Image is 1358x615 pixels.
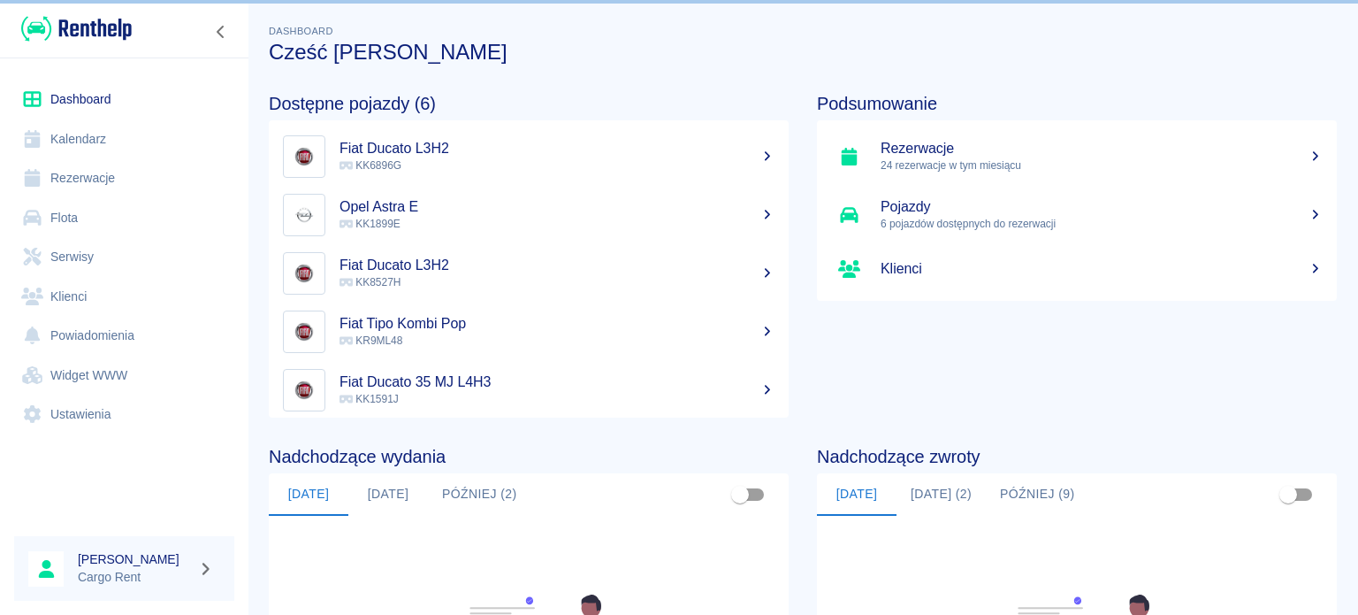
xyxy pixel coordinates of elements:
[14,277,234,317] a: Klienci
[339,334,402,347] span: KR9ML48
[269,303,789,361] a: ImageFiat Tipo Kombi Pop KR9ML48
[817,473,896,516] button: [DATE]
[896,473,986,516] button: [DATE] (2)
[723,478,757,511] span: Pokaż przypisane tylko do mnie
[269,446,789,467] h4: Nadchodzące wydania
[14,198,234,238] a: Flota
[339,373,774,391] h5: Fiat Ducato 35 MJ L4H3
[339,276,401,288] span: KK8527H
[269,93,789,114] h4: Dostępne pojazdy (6)
[881,158,1323,173] p: 24 rezerwacje w tym miesiącu
[14,158,234,198] a: Rezerwacje
[339,393,399,405] span: KK1591J
[817,127,1337,186] a: Rezerwacje24 rezerwacje w tym miesiącu
[881,198,1323,216] h5: Pojazdy
[881,216,1323,232] p: 6 pojazdów dostępnych do rezerwacji
[986,473,1089,516] button: Później (9)
[14,395,234,434] a: Ustawienia
[287,315,321,349] img: Image
[269,127,789,186] a: ImageFiat Ducato L3H2 KK6896G
[14,80,234,119] a: Dashboard
[14,237,234,277] a: Serwisy
[269,26,333,36] span: Dashboard
[269,244,789,303] a: ImageFiat Ducato L3H2 KK8527H
[817,93,1337,114] h4: Podsumowanie
[428,473,531,516] button: Później (2)
[269,361,789,419] a: ImageFiat Ducato 35 MJ L4H3 KK1591J
[339,198,774,216] h5: Opel Astra E
[208,20,234,43] button: Zwiń nawigację
[14,119,234,159] a: Kalendarz
[269,186,789,244] a: ImageOpel Astra E KK1899E
[269,40,1337,65] h3: Cześć [PERSON_NAME]
[339,218,401,230] span: KK1899E
[881,140,1323,158] h5: Rezerwacje
[1271,478,1305,511] span: Pokaż przypisane tylko do mnie
[348,473,428,516] button: [DATE]
[817,446,1337,467] h4: Nadchodzące zwroty
[817,186,1337,244] a: Pojazdy6 pojazdów dostępnych do rezerwacji
[269,473,348,516] button: [DATE]
[21,14,132,43] img: Renthelp logo
[817,244,1337,294] a: Klienci
[339,315,774,333] h5: Fiat Tipo Kombi Pop
[339,140,774,158] h5: Fiat Ducato L3H2
[287,373,321,407] img: Image
[287,140,321,173] img: Image
[287,257,321,290] img: Image
[14,356,234,396] a: Widget WWW
[287,198,321,232] img: Image
[881,260,1323,278] h5: Klienci
[14,316,234,356] a: Powiadomienia
[78,550,191,568] h6: [PERSON_NAME]
[78,568,191,587] p: Cargo Rent
[14,14,132,43] a: Renthelp logo
[339,257,774,274] h5: Fiat Ducato L3H2
[339,159,401,172] span: KK6896G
